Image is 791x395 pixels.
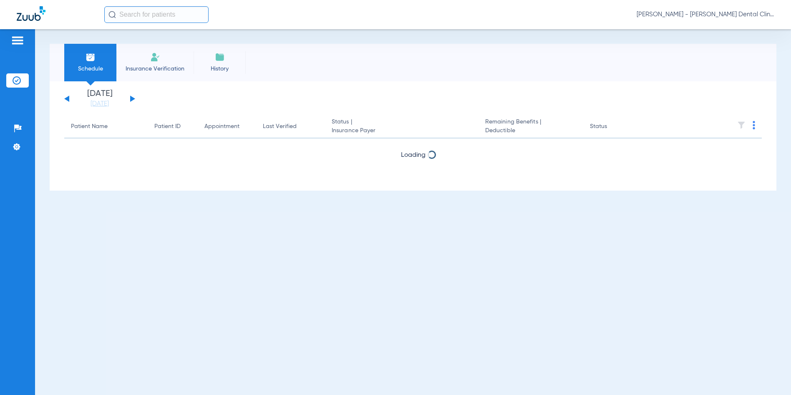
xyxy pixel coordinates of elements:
img: Zuub Logo [17,6,45,21]
a: [DATE] [75,100,125,108]
img: hamburger-icon [11,35,24,45]
div: Patient ID [154,122,191,131]
img: History [215,52,225,62]
div: Patient Name [71,122,141,131]
span: Deductible [485,126,577,135]
div: Last Verified [263,122,318,131]
span: Schedule [71,65,110,73]
span: Loading [401,152,426,159]
div: Patient ID [154,122,181,131]
div: Appointment [204,122,239,131]
span: History [200,65,239,73]
span: Insurance Verification [123,65,187,73]
img: Schedule [86,52,96,62]
img: group-dot-blue.svg [753,121,755,129]
th: Status [583,115,640,138]
li: [DATE] [75,90,125,108]
th: Remaining Benefits | [479,115,583,138]
div: Appointment [204,122,249,131]
span: Insurance Payer [332,126,472,135]
th: Status | [325,115,479,138]
img: Manual Insurance Verification [150,52,160,62]
div: Last Verified [263,122,297,131]
img: filter.svg [737,121,746,129]
img: Search Icon [108,11,116,18]
span: [PERSON_NAME] - [PERSON_NAME] Dental Clinic | SEARHC [637,10,774,19]
input: Search for patients [104,6,209,23]
div: Patient Name [71,122,108,131]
